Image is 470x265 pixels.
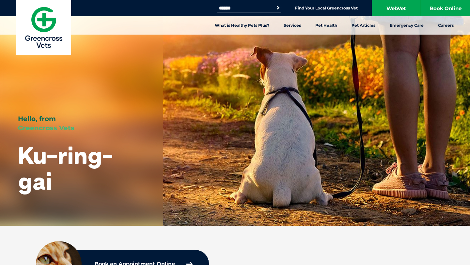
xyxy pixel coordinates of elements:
[431,16,461,35] a: Careers
[383,16,431,35] a: Emergency Care
[275,5,281,11] button: Search
[308,16,344,35] a: Pet Health
[208,16,276,35] a: What is Healthy Pets Plus?
[276,16,308,35] a: Services
[18,142,145,194] h1: Ku-ring-gai
[344,16,383,35] a: Pet Articles
[18,124,74,132] span: Greencross Vets
[295,6,358,11] a: Find Your Local Greencross Vet
[18,115,56,123] span: Hello, from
